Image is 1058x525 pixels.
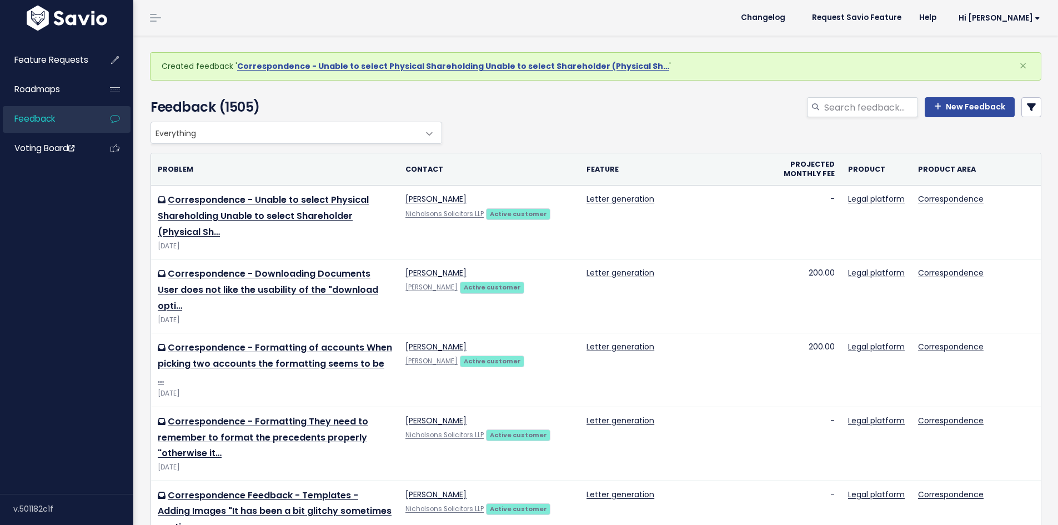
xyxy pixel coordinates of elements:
strong: Active customer [464,357,521,366]
span: Roadmaps [14,83,60,95]
a: Correspondence - Formatting They need to remember to format the precedents properly "otherwise it… [158,415,368,460]
div: [DATE] [158,388,392,399]
a: Correspondence [918,341,984,352]
th: Contact [399,153,580,186]
input: Search feedback... [823,97,918,117]
strong: Active customer [490,209,547,218]
button: Close [1008,53,1038,79]
a: Correspondence [918,193,984,204]
a: New Feedback [925,97,1015,117]
a: Voting Board [3,136,92,161]
th: Feature [580,153,761,186]
a: Letter generation [586,489,654,500]
a: Active customer [486,208,550,219]
th: Problem [151,153,399,186]
a: Nicholsons Solicitors LLP [405,431,484,439]
a: Roadmaps [3,77,92,102]
a: Active customer [486,429,550,440]
span: × [1019,57,1027,75]
a: Letter generation [586,341,654,352]
a: Correspondence - Formatting of accounts When picking two accounts the formatting seems to be … [158,341,392,386]
a: Active customer [460,281,524,292]
a: Letter generation [586,267,654,278]
a: [PERSON_NAME] [405,357,458,366]
a: Correspondence [918,267,984,278]
span: Voting Board [14,142,74,154]
a: Feature Requests [3,47,92,73]
th: Product [841,153,911,186]
a: Correspondence [918,415,984,426]
span: Feature Requests [14,54,88,66]
a: [PERSON_NAME] [405,283,458,292]
a: Active customer [460,355,524,366]
a: [PERSON_NAME] [405,267,467,278]
a: Legal platform [848,193,905,204]
a: Legal platform [848,489,905,500]
a: [PERSON_NAME] [405,341,467,352]
th: Projected monthly fee [761,153,841,186]
div: [DATE] [158,462,392,473]
a: [PERSON_NAME] [405,193,467,204]
td: 200.00 [761,259,841,333]
a: Feedback [3,106,92,132]
span: Everything [151,122,442,144]
div: [DATE] [158,241,392,252]
strong: Active customer [490,431,547,439]
td: - [761,407,841,481]
a: Nicholsons Solicitors LLP [405,209,484,218]
strong: Active customer [490,504,547,513]
a: Legal platform [848,415,905,426]
td: - [761,186,841,259]
th: Product Area [911,153,1041,186]
a: Legal platform [848,341,905,352]
span: Hi [PERSON_NAME] [959,14,1040,22]
span: Feedback [14,113,55,124]
a: Legal platform [848,267,905,278]
strong: Active customer [464,283,521,292]
td: 200.00 [761,333,841,407]
div: [DATE] [158,314,392,326]
div: Created feedback ' ' [150,52,1041,81]
a: [PERSON_NAME] [405,489,467,500]
span: Everything [151,122,419,143]
a: Correspondence [918,489,984,500]
a: Correspondence - Unable to select Physical Shareholding Unable to select Shareholder (Physical Sh… [237,61,669,72]
a: [PERSON_NAME] [405,415,467,426]
a: Help [910,9,945,26]
a: Active customer [486,503,550,514]
a: Letter generation [586,415,654,426]
a: Letter generation [586,193,654,204]
span: Changelog [741,14,785,22]
a: Correspondence - Unable to select Physical Shareholding Unable to select Shareholder (Physical Sh… [158,193,369,238]
h4: Feedback (1505) [151,97,437,117]
a: Correspondence - Downloading Documents User does not like the usability of the "download opti… [158,267,378,312]
a: Hi [PERSON_NAME] [945,9,1049,27]
div: v.501182c1f [13,494,133,523]
img: logo-white.9d6f32f41409.svg [24,6,110,31]
a: Request Savio Feature [803,9,910,26]
a: Nicholsons Solicitors LLP [405,504,484,513]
